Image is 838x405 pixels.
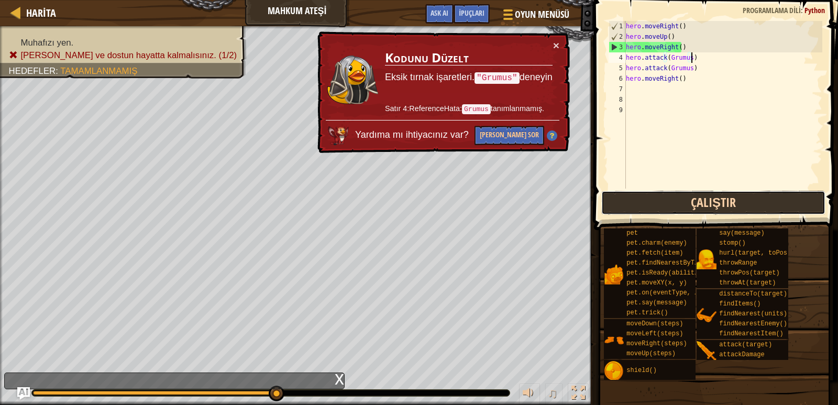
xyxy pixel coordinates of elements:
[17,387,30,400] button: Ask AI
[609,84,626,94] div: 7
[568,384,589,405] button: Tam ekran değiştir
[604,361,624,381] img: portrait.png
[60,66,137,76] span: Tamamlanmamış
[609,105,626,115] div: 9
[719,249,791,257] span: hurl(target, toPos)
[719,341,772,348] span: attack(target)
[719,290,787,298] span: distanceTo(target)
[9,66,56,76] span: Hedefler
[609,21,626,31] div: 1
[515,8,569,21] span: Oyun Menüsü
[626,330,683,337] span: moveLeft(steps)
[475,72,520,84] code: "Grumus"
[697,249,716,269] img: portrait.png
[626,239,687,247] span: pet.charm(enemy)
[743,5,801,15] span: Programlama dili
[697,305,716,325] img: portrait.png
[462,104,491,114] code: Grumus
[609,63,626,73] div: 5
[626,320,683,327] span: moveDown(steps)
[475,126,544,145] button: [PERSON_NAME] Sor
[547,130,557,141] img: Hint
[601,191,826,215] button: Çalıştır
[495,4,576,29] button: Oyun Menüsü
[9,49,237,61] li: Sen ve dostun hayatta kalmalısınız.
[519,384,540,405] button: Sesi ayarla
[719,300,760,308] span: findItems()
[719,310,787,318] span: findNearest(units)
[719,259,757,267] span: throwRange
[609,42,626,52] div: 3
[609,94,626,105] div: 8
[385,51,553,65] h3: Kodunu Düzelt
[626,269,702,277] span: pet.isReady(ability)
[355,130,471,140] span: Yardıma mı ihtiyacınız var?
[425,4,454,24] button: Ask AI
[385,71,553,84] p: Eksik tırnak işaretleri. deneyin
[328,126,349,145] img: AI
[626,259,728,267] span: pet.findNearestByType(type)
[804,5,825,15] span: Python
[626,367,657,374] span: shield()
[385,103,553,115] p: Satır 4:ReferenceHata: tanımlanmamış.
[719,330,783,337] span: findNearestItem()
[626,340,687,347] span: moveRight(steps)
[801,5,804,15] span: :
[626,249,683,257] span: pet.fetch(item)
[626,229,638,237] span: pet
[553,40,559,51] button: ×
[719,351,764,358] span: attackDamage
[609,73,626,84] div: 6
[719,229,764,237] span: say(message)
[626,350,676,357] span: moveUp(steps)
[9,36,237,49] li: Muhafızı yen.
[545,384,563,405] button: ♫
[626,279,687,287] span: pet.moveXY(x, y)
[719,279,776,287] span: throwAt(target)
[26,6,56,20] span: Harita
[604,330,624,350] img: portrait.png
[56,66,60,76] span: :
[626,289,724,297] span: pet.on(eventType, handler)
[431,8,448,18] span: Ask AI
[626,299,687,307] span: pet.say(message)
[719,269,779,277] span: throwPos(target)
[547,385,558,401] span: ♫
[21,6,56,20] a: Harita
[719,239,745,247] span: stomp()
[609,52,626,63] div: 4
[20,50,237,60] span: [PERSON_NAME] ve dostun hayatta kalmalısınız. (1/2)
[719,320,787,327] span: findNearestEnemy()
[697,341,716,361] img: portrait.png
[459,8,484,18] span: İpuçları
[326,54,379,105] img: duck_nalfar.png
[335,373,344,384] div: x
[609,31,626,42] div: 2
[604,265,624,284] img: portrait.png
[20,38,73,48] span: Muhafızı yen.
[626,309,668,316] span: pet.trick()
